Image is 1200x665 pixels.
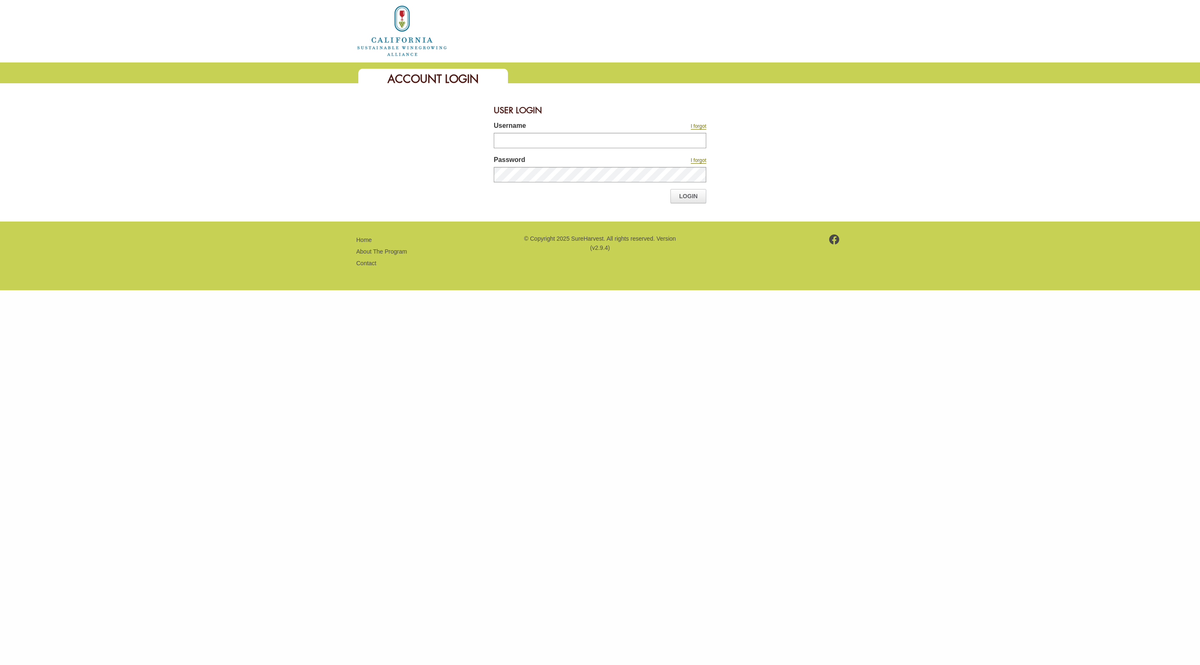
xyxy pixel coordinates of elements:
[356,260,376,266] a: Contact
[356,237,372,243] a: Home
[387,72,479,86] span: Account Login
[523,234,677,253] p: © Copyright 2025 SureHarvest. All rights reserved. Version (v2.9.4)
[356,27,448,34] a: Home
[691,157,706,164] a: I forgot
[494,121,631,133] label: Username
[691,123,706,130] a: I forgot
[356,248,407,255] a: About The Program
[356,4,448,57] img: logo_cswa2x.png
[494,155,631,167] label: Password
[494,100,706,121] div: User Login
[670,189,706,203] a: Login
[829,234,840,244] img: footer-facebook.png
